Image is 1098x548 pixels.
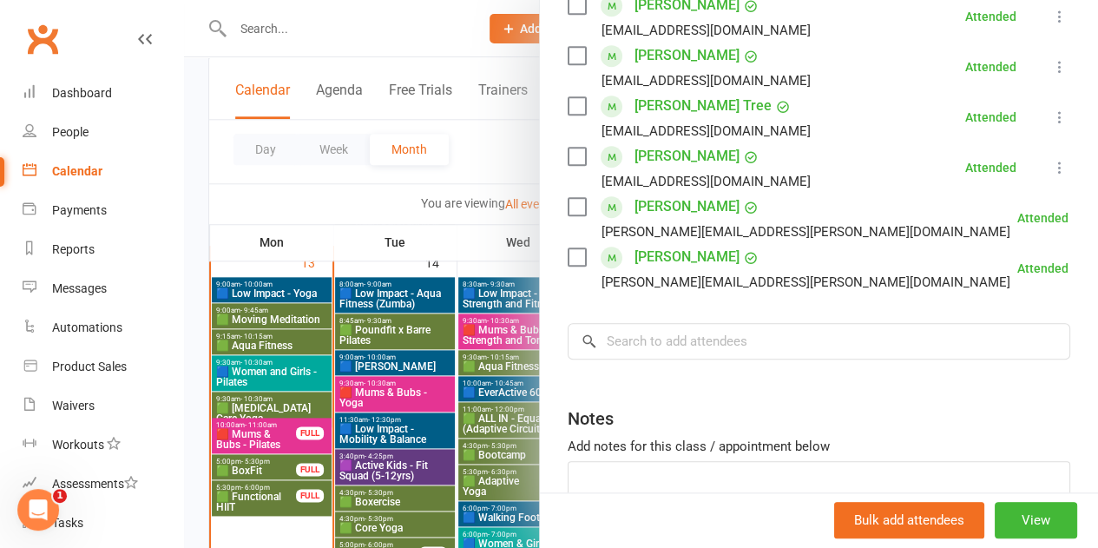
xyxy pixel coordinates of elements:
div: Reports [52,242,95,256]
div: Product Sales [52,360,127,373]
button: Bulk add attendees [834,503,984,539]
a: [PERSON_NAME] [634,142,740,170]
span: 1 [53,489,67,503]
div: Payments [52,203,107,217]
div: [EMAIL_ADDRESS][DOMAIN_NAME] [602,69,811,92]
a: Messages [23,269,183,308]
div: Notes [568,406,614,431]
a: Clubworx [21,17,64,61]
a: Assessments [23,465,183,504]
a: [PERSON_NAME] [634,243,740,271]
div: [EMAIL_ADDRESS][DOMAIN_NAME] [602,120,811,142]
div: Automations [52,320,122,334]
a: Waivers [23,386,183,426]
input: Search to add attendees [568,323,1070,360]
div: Attended [1017,212,1068,224]
div: [PERSON_NAME][EMAIL_ADDRESS][PERSON_NAME][DOMAIN_NAME] [602,221,1010,243]
a: People [23,113,183,152]
div: People [52,125,89,139]
a: Automations [23,308,183,347]
div: Attended [965,61,1016,73]
div: Assessments [52,477,138,491]
div: Workouts [52,438,104,452]
div: Attended [1017,262,1068,274]
div: [EMAIL_ADDRESS][DOMAIN_NAME] [602,170,811,193]
iframe: Intercom live chat [17,489,59,531]
div: Add notes for this class / appointment below [568,436,1070,457]
div: [PERSON_NAME][EMAIL_ADDRESS][PERSON_NAME][DOMAIN_NAME] [602,271,1010,294]
a: [PERSON_NAME] [634,193,740,221]
div: Waivers [52,399,95,413]
button: View [995,503,1077,539]
a: Workouts [23,426,183,465]
div: Attended [965,162,1016,174]
div: Dashboard [52,86,112,100]
div: Messages [52,281,107,295]
a: [PERSON_NAME] [634,42,740,69]
div: Attended [965,10,1016,23]
div: Tasks [52,516,83,530]
div: Calendar [52,164,102,178]
a: Tasks [23,504,183,543]
a: [PERSON_NAME] Tree [634,92,772,120]
a: Calendar [23,152,183,191]
div: Attended [965,111,1016,123]
a: Reports [23,230,183,269]
a: Product Sales [23,347,183,386]
a: Dashboard [23,74,183,113]
a: Payments [23,191,183,230]
div: [EMAIL_ADDRESS][DOMAIN_NAME] [602,19,811,42]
